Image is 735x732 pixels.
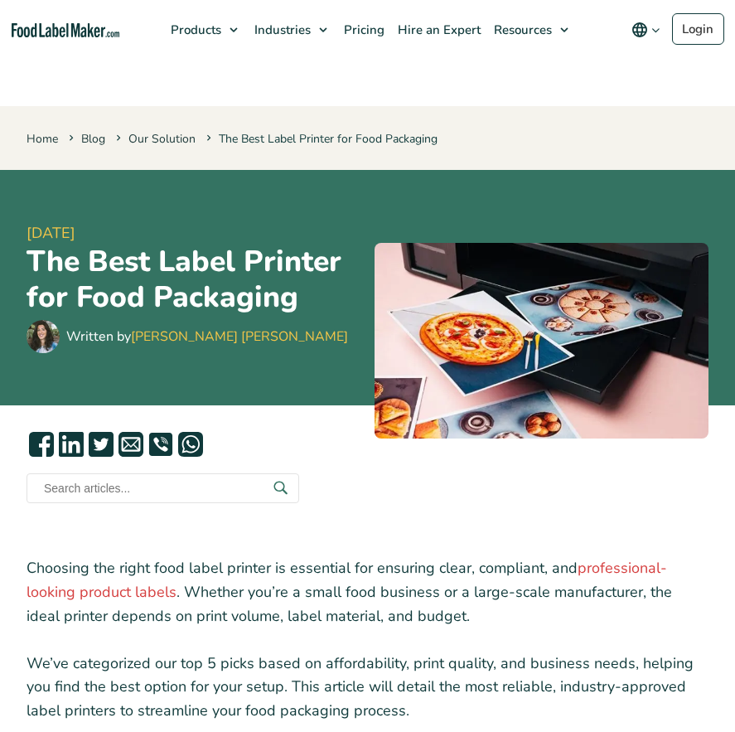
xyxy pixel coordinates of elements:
[128,131,196,147] a: Our Solution
[27,222,361,245] span: [DATE]
[203,131,438,147] span: The Best Label Printer for Food Packaging
[27,245,361,315] h1: The Best Label Printer for Food Packaging
[131,327,348,346] a: [PERSON_NAME] [PERSON_NAME]
[66,327,348,347] div: Written by
[81,131,105,147] a: Blog
[27,652,708,723] p: We’ve categorized our top 5 picks based on affordability, print quality, and business needs, help...
[393,22,482,38] span: Hire an Expert
[672,13,724,45] a: Login
[27,556,708,628] p: Choosing the right food label printer is essential for ensuring clear, compliant, and . Whether y...
[339,22,386,38] span: Pricing
[249,22,312,38] span: Industries
[27,320,60,353] img: Maria Abi Hanna - Food Label Maker
[620,13,672,46] button: Change language
[489,22,554,38] span: Resources
[12,23,119,37] a: Food Label Maker homepage
[27,131,58,147] a: Home
[166,22,223,38] span: Products
[27,473,299,503] input: Search articles...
